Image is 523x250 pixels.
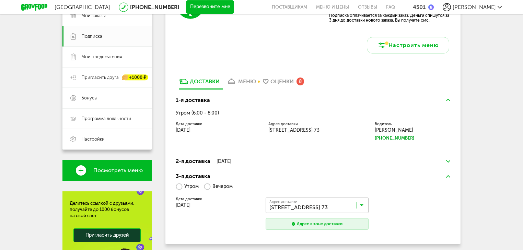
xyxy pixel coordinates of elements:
img: arrow-up-green.5eb5f82.svg [446,175,450,178]
a: Оценки 8 [259,78,307,89]
div: Утром (6:00 - 8:00) [176,110,450,116]
div: 3-я доставка [176,172,210,180]
div: 8 [297,78,304,85]
a: Мои заказы [62,5,152,26]
span: Бонусы [81,95,97,101]
span: Адрес доставки [269,200,298,204]
a: Мои предпочтения [62,47,152,67]
button: Настроить меню [367,37,449,53]
span: [DATE] [176,202,190,208]
span: [STREET_ADDRESS] 73 [268,127,319,133]
div: Делитесь ссылкой с друзьями, получайте до 1000 бонусов на свой счет [70,200,144,219]
div: 2-я доставка [176,157,210,165]
span: Мои предпочтения [81,54,122,60]
div: меню [238,78,256,85]
div: 4501 [413,4,426,10]
a: Программа лояльности [62,108,152,129]
label: Водитель [375,122,450,126]
a: Пригласить друзей [73,228,141,242]
div: [DATE] [217,159,231,164]
span: [PERSON_NAME] [453,4,496,10]
a: Пригласить друга +1000 ₽ [62,67,152,88]
div: 1-я доставка [176,96,210,104]
label: Утром [176,180,199,192]
img: arrow-down-green.fb8ae4f.svg [446,160,450,163]
span: [GEOGRAPHIC_DATA] [55,4,110,10]
span: Мои заказы [81,13,106,19]
label: Адрес доставки [268,122,361,126]
a: меню [223,78,259,89]
label: Дата доставки [176,198,258,201]
label: Дата доставки [176,122,258,126]
span: Подписка [81,33,102,39]
img: arrow-up-green.5eb5f82.svg [446,99,450,101]
span: [PERSON_NAME] [375,127,413,133]
a: [PHONE_NUMBER] [375,135,450,142]
button: Перезвоните мне [186,0,234,14]
a: [PHONE_NUMBER] [130,4,179,10]
span: Посмотреть меню [93,167,143,174]
a: Посмотреть меню [62,160,152,181]
div: Доставки [190,78,220,85]
label: Вечером [204,180,233,192]
img: bonus_b.cdccf46.png [428,4,434,10]
span: [DATE] [176,127,190,133]
p: Подписка оплачивается за каждый заказ. Деньги спишутся за 3 дня до доставки нового заказа. Вы пол... [329,13,449,23]
span: Настройки [81,136,105,142]
div: Адрес в зоне доставки [297,221,342,227]
span: Программа лояльности [81,116,131,122]
a: Настройки [62,129,152,150]
a: Доставки [176,78,223,89]
a: Бонусы [62,88,152,108]
a: Подписка [62,26,152,47]
div: Оценки [270,78,294,85]
span: Пригласить друга [81,74,119,81]
div: +1000 ₽ [122,75,148,81]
